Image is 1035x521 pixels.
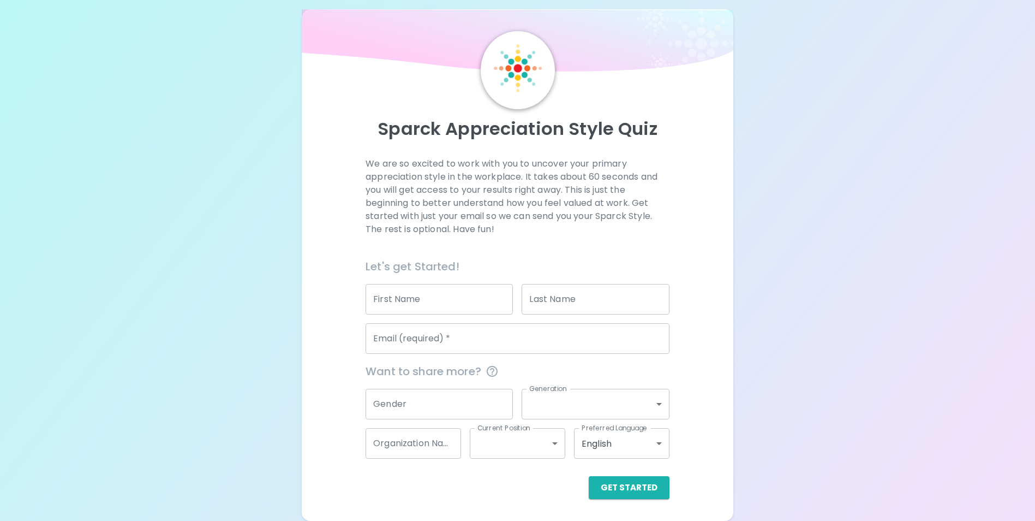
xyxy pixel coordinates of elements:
div: English [574,428,669,459]
p: We are so excited to work with you to uncover your primary appreciation style in the workplace. I... [366,157,669,236]
svg: This information is completely confidential and only used for aggregated appreciation studies at ... [486,365,499,378]
label: Generation [529,384,567,393]
label: Preferred Language [582,423,647,433]
span: Want to share more? [366,363,669,380]
img: Sparck Logo [494,44,542,92]
img: wave [302,9,733,77]
p: Sparck Appreciation Style Quiz [315,118,720,140]
h6: Let's get Started! [366,258,669,275]
button: Get Started [589,476,669,499]
label: Current Position [477,423,530,433]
